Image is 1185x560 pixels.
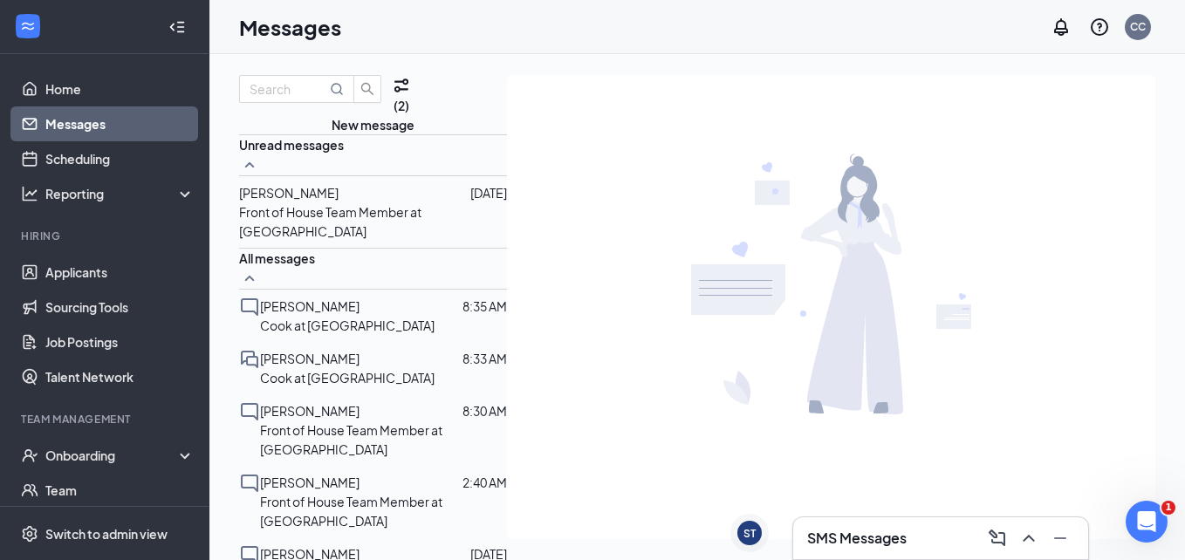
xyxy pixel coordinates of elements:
svg: Collapse [168,18,186,36]
a: Messages [45,106,195,141]
svg: Filter [391,75,412,96]
svg: UserCheck [21,447,38,464]
p: Front of House Team Member at [GEOGRAPHIC_DATA] [260,492,507,530]
svg: Notifications [1051,17,1072,38]
span: [PERSON_NAME] [239,185,339,201]
div: CC [1130,19,1146,34]
span: [PERSON_NAME] [260,298,360,314]
p: Front of House Team Member at [GEOGRAPHIC_DATA] [239,202,507,241]
p: 2:40 AM [462,473,507,492]
button: Minimize [1046,524,1074,552]
p: Cook at [GEOGRAPHIC_DATA] [260,368,435,387]
svg: ChatInactive [239,473,260,494]
div: Team Management [21,412,191,427]
div: Onboarding [45,447,180,464]
svg: ComposeMessage [987,528,1008,549]
a: Applicants [45,255,195,290]
svg: ChevronUp [1018,528,1039,549]
button: ChevronUp [1015,524,1043,552]
button: ComposeMessage [983,524,1011,552]
svg: Analysis [21,185,38,202]
a: Scheduling [45,141,195,176]
svg: DoubleChat [239,349,260,370]
svg: QuestionInfo [1089,17,1110,38]
span: Unread messages [239,137,344,153]
input: Search [250,79,326,99]
svg: Settings [21,525,38,543]
button: search [353,75,381,103]
p: 8:33 AM [462,349,507,368]
svg: MagnifyingGlass [330,82,344,96]
a: Job Postings [45,324,195,359]
div: ST [743,526,756,541]
iframe: Intercom live chat [1126,501,1168,543]
svg: SmallChevronUp [239,154,260,175]
span: [PERSON_NAME] [260,403,360,419]
a: Team [45,473,195,508]
button: Filter (2) [391,75,412,115]
span: [PERSON_NAME] [260,475,360,490]
p: 8:35 AM [462,297,507,316]
p: Cook at [GEOGRAPHIC_DATA] [260,316,435,335]
a: Sourcing Tools [45,290,195,324]
span: search [354,82,380,96]
span: All messages [239,250,315,266]
svg: SmallChevronUp [239,268,260,289]
p: [DATE] [470,183,507,202]
h1: Messages [239,12,341,42]
div: Switch to admin view [45,525,168,543]
div: Reporting [45,185,195,202]
button: New message [332,115,414,134]
div: Hiring [21,229,191,243]
svg: ChatInactive [239,297,260,318]
svg: Minimize [1050,528,1071,549]
a: Home [45,72,195,106]
span: 1 [1161,501,1175,515]
svg: ChatInactive [239,401,260,422]
p: Front of House Team Member at [GEOGRAPHIC_DATA] [260,420,507,459]
span: [PERSON_NAME] [260,351,360,366]
a: Talent Network [45,359,195,394]
h3: SMS Messages [807,529,907,548]
svg: WorkstreamLogo [19,17,37,35]
p: 8:30 AM [462,401,507,420]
